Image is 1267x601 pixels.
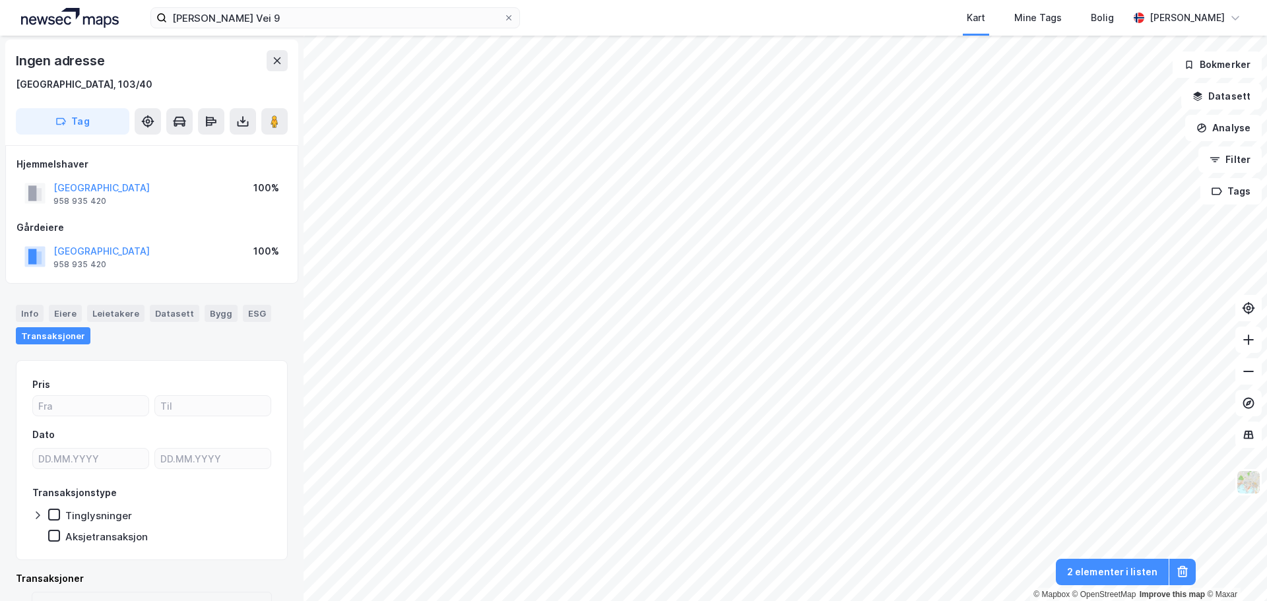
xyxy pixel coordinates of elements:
[53,259,106,270] div: 958 935 420
[87,305,145,322] div: Leietakere
[32,377,50,393] div: Pris
[49,305,82,322] div: Eiere
[1150,10,1225,26] div: [PERSON_NAME]
[1072,590,1136,599] a: OpenStreetMap
[1014,10,1062,26] div: Mine Tags
[1181,83,1262,110] button: Datasett
[967,10,985,26] div: Kart
[1236,470,1261,495] img: Z
[16,571,288,586] div: Transaksjoner
[253,243,279,259] div: 100%
[1056,559,1169,585] button: 2 elementer i listen
[1140,590,1205,599] a: Improve this map
[155,449,271,468] input: DD.MM.YYYY
[253,180,279,196] div: 100%
[167,8,504,28] input: Søk på adresse, matrikkel, gårdeiere, leietakere eller personer
[16,156,287,172] div: Hjemmelshaver
[21,8,119,28] img: logo.a4113a55bc3d86da70a041830d287a7e.svg
[1185,115,1262,141] button: Analyse
[243,305,271,322] div: ESG
[32,485,117,501] div: Transaksjonstype
[16,77,152,92] div: [GEOGRAPHIC_DATA], 103/40
[1198,146,1262,173] button: Filter
[205,305,238,322] div: Bygg
[1173,51,1262,78] button: Bokmerker
[16,305,44,322] div: Info
[32,427,55,443] div: Dato
[1091,10,1114,26] div: Bolig
[16,50,107,71] div: Ingen adresse
[155,396,271,416] input: Til
[16,220,287,236] div: Gårdeiere
[1033,590,1070,599] a: Mapbox
[16,108,129,135] button: Tag
[65,509,132,522] div: Tinglysninger
[16,327,90,344] div: Transaksjoner
[1200,178,1262,205] button: Tags
[33,396,148,416] input: Fra
[53,196,106,206] div: 958 935 420
[1201,538,1267,601] iframe: Chat Widget
[65,530,148,543] div: Aksjetransaksjon
[150,305,199,322] div: Datasett
[33,449,148,468] input: DD.MM.YYYY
